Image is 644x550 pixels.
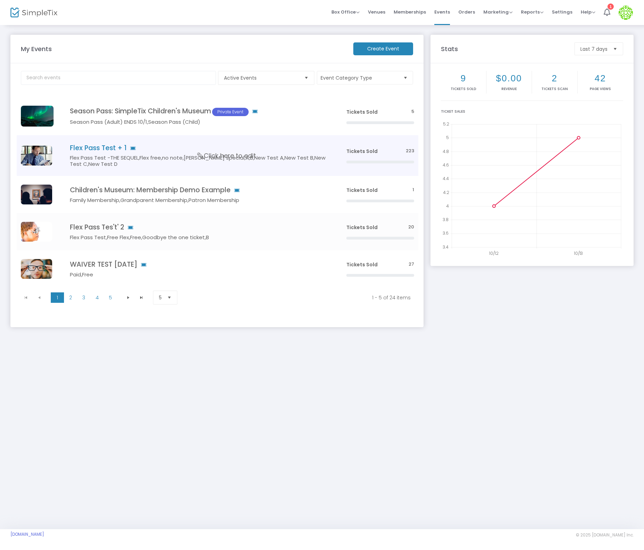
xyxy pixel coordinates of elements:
text: 4 [446,203,449,209]
span: Tickets Sold [346,224,378,231]
span: Venues [368,3,385,21]
span: Go to the next page [126,295,131,300]
text: 4.8 [443,148,449,154]
button: Event Category Type [317,71,413,84]
span: Marketing [483,9,513,15]
span: Page 3 [77,292,90,303]
text: 3.6 [443,230,449,236]
text: 5.2 [443,121,449,127]
span: Tickets Sold [346,108,378,115]
div: Data table [17,97,418,288]
span: Tickets Sold [346,187,378,194]
span: Events [434,3,450,21]
span: Private Event [212,108,249,116]
span: Page 5 [104,292,117,303]
h4: Season Pass: SimpleTix Children's Museum [70,107,325,116]
text: 4.2 [443,189,449,195]
span: Go to the last page [139,295,144,300]
span: 27 [409,261,414,268]
h2: 42 [579,73,622,84]
m-panel-title: Stats [437,44,571,54]
h5: Paid,Free [70,272,325,278]
img: 638665984639790324.png [21,259,52,279]
span: Page 4 [90,292,104,303]
button: Select [164,291,174,304]
button: Select [301,71,311,84]
p: Page Views [579,86,622,91]
img: 638633114934945174638551149660268225.png [21,222,52,242]
a: [DOMAIN_NAME] [10,532,44,537]
span: Settings [552,3,572,21]
span: Help [581,9,595,15]
img: img_lights.jpg [21,106,54,127]
text: 10/13 [573,250,583,256]
h5: Flex Pass Test -THE SEQUEL,Flex free,no note,[PERSON_NAME] special,A,B,New Test A,New Test B,New ... [70,155,325,167]
text: 5 [446,135,449,140]
h5: Flex Pass Test,Free Flex,Free,Goodbye the one ticket,B [70,234,325,241]
span: Active Events [224,74,299,81]
text: 3.8 [443,217,449,223]
span: Go to the next page [122,292,135,303]
div: Ticket Sales [441,109,623,114]
img: 638563152061593825.png [21,185,52,204]
h4: Flex Pass Tes't' 2 [70,223,325,231]
span: 5 [159,294,162,301]
h2: $0.00 [488,73,530,84]
span: 1 [412,187,414,193]
h2: 2 [533,73,576,84]
h5: Season Pass (Adult) ENDS 10/1,Season Pass (Child) [70,119,325,125]
span: Page 2 [64,292,77,303]
span: Last 7 days [580,46,607,52]
span: © 2025 [DOMAIN_NAME] Inc. [576,532,634,538]
p: Revenue [488,86,530,91]
h4: WAIVER TEST [DATE] [70,260,325,268]
img: Screenshot2025-07-24at12.47.58PM.png [21,146,52,165]
text: 10/12 [489,250,499,256]
span: Box Office [331,9,360,15]
m-panel-title: My Events [17,44,350,54]
m-button: Create Event [353,42,413,55]
span: Tickets Sold [346,261,378,268]
span: Go to the last page [135,292,148,303]
span: 20 [408,224,414,230]
span: Orders [458,3,475,21]
text: 4.6 [443,162,449,168]
text: 3.4 [443,244,449,250]
span: Page 1 [51,292,64,303]
h4: Flex Pass Test + 1 [70,144,325,152]
span: Reports [521,9,544,15]
button: Select [610,43,620,55]
text: 4.4 [443,176,449,181]
span: 5 [411,108,414,115]
h4: Children's Museum: Membership Demo Example [70,186,325,194]
h5: Family Membership,Grandparent Membership,Patron Membership [70,197,325,203]
p: Tickets sold [442,86,485,91]
kendo-pager-info: 1 - 5 of 24 items [190,294,411,301]
span: 223 [406,148,414,154]
p: Tickets Scan [533,86,576,91]
span: Click here to edit [198,151,256,160]
span: Tickets Sold [346,148,378,155]
span: Memberships [394,3,426,21]
div: 1 [607,3,614,10]
input: Search events [21,71,216,85]
h2: 9 [442,73,485,84]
